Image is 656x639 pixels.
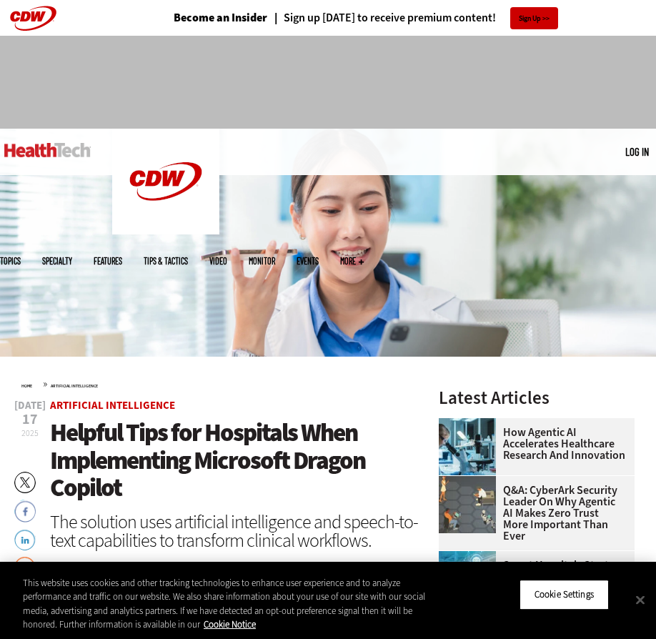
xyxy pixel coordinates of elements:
a: Group of humans and robots accessing a network [439,476,503,487]
a: Events [297,257,319,265]
span: [DATE] [14,400,46,411]
span: 17 [14,412,46,427]
a: Sign Up [510,7,558,29]
a: Become an Insider [174,12,267,24]
a: MonITor [249,257,275,265]
a: More information about your privacy [204,618,256,630]
img: Home [4,143,91,157]
img: scientist looks through microscope in lab [439,418,496,475]
a: Home [21,383,32,389]
a: Sign up [DATE] to receive premium content! [267,12,496,24]
a: Artificial Intelligence [51,383,98,389]
h3: Latest Articles [439,389,635,407]
a: Smart hospital [439,551,503,563]
a: How Agentic AI Accelerates Healthcare Research and Innovation [439,427,626,461]
span: Specialty [42,257,72,265]
span: More [340,257,364,265]
a: scientist looks through microscope in lab [439,418,503,430]
img: Group of humans and robots accessing a network [439,476,496,533]
a: Log in [625,145,649,158]
a: Smart Hospitals Start With Smart Buildings: Automation's Role in Patient-Centric Care [439,560,626,605]
a: Tips & Tactics [144,257,188,265]
a: Q&A: CyberArk Security Leader on Why Agentic AI Makes Zero Trust More Important Than Ever [439,485,626,542]
div: This website uses cookies and other tracking technologies to enhance user experience and to analy... [23,576,429,632]
span: 2025 [21,427,39,439]
div: » [21,378,426,390]
img: Smart hospital [439,551,496,608]
img: Home [112,129,219,234]
button: Cookie Settings [520,580,609,610]
a: CDW [112,223,219,238]
iframe: advertisement [68,50,588,114]
a: Features [94,257,122,265]
div: The solution uses artificial intelligence and speech-to-text capabilities to transform clinical w... [50,512,426,550]
span: Helpful Tips for Hospitals When Implementing Microsoft Dragon Copilot [50,416,365,504]
div: User menu [625,144,649,159]
button: Close [625,584,656,615]
a: Artificial Intelligence [50,398,175,412]
a: Video [209,257,227,265]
